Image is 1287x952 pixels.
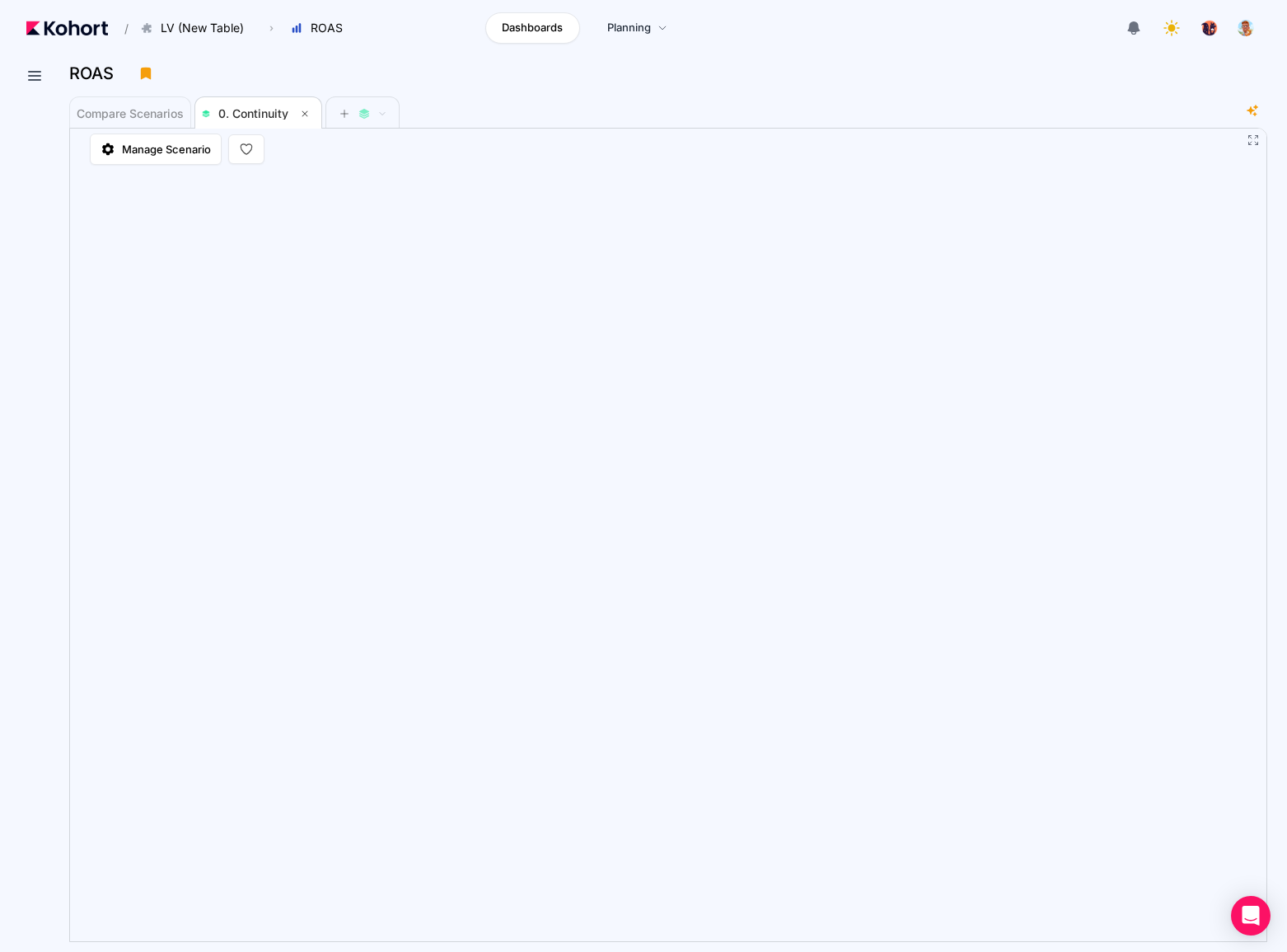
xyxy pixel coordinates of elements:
span: ROAS [311,20,343,36]
span: Compare Scenarios [77,108,184,120]
button: LV (New Table) [132,14,261,42]
h3: ROAS [69,65,124,82]
a: Dashboards [485,12,580,44]
span: › [266,21,277,35]
div: Open Intercom Messenger [1231,896,1271,936]
img: Kohort logo [26,21,108,35]
a: Manage Scenario [90,134,222,165]
button: ROAS [282,14,360,42]
span: Dashboards [502,20,563,36]
span: 0. Continuity [218,106,288,120]
button: Fullscreen [1247,134,1260,147]
span: Planning [607,20,651,36]
a: Planning [590,12,685,44]
img: logo_TreesPlease_20230726120307121221.png [1201,20,1218,36]
span: / [111,20,129,37]
span: Manage Scenario [122,141,211,157]
span: LV (New Table) [161,20,244,36]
